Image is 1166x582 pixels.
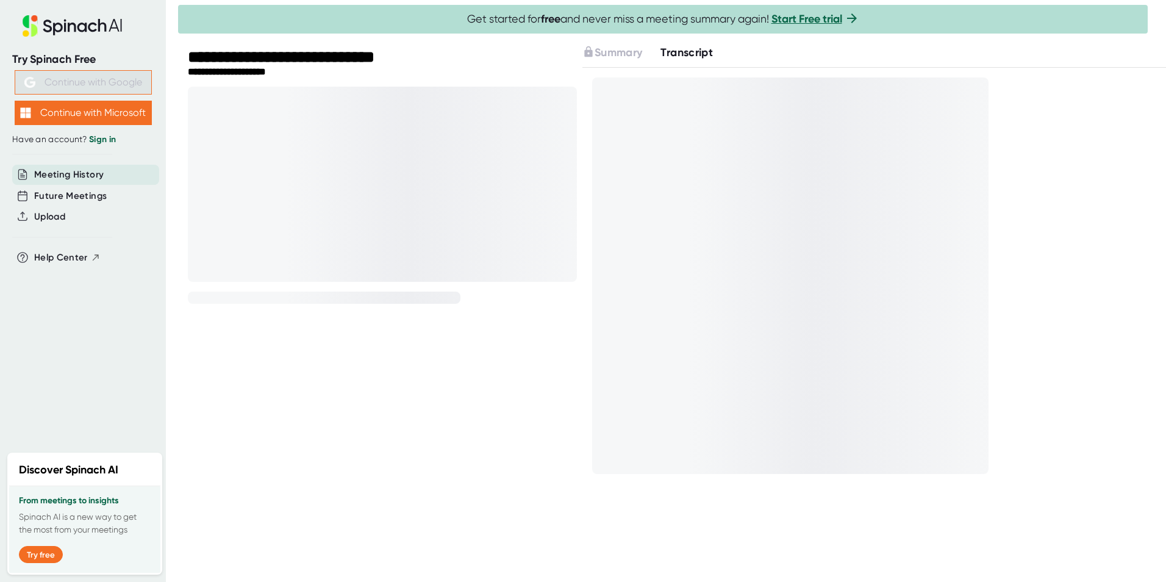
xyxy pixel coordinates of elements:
[15,101,152,125] button: Continue with Microsoft
[12,52,154,66] div: Try Spinach Free
[34,168,104,182] button: Meeting History
[660,45,713,61] button: Transcript
[582,45,660,61] div: Upgrade to access
[541,12,560,26] b: free
[19,511,151,536] p: Spinach AI is a new way to get the most from your meetings
[34,251,101,265] button: Help Center
[34,210,65,224] button: Upload
[467,12,859,26] span: Get started for and never miss a meeting summary again!
[24,77,35,88] img: Aehbyd4JwY73AAAAAElFTkSuQmCC
[15,70,152,95] button: Continue with Google
[19,546,63,563] button: Try free
[595,46,642,59] span: Summary
[34,189,107,203] button: Future Meetings
[34,251,88,265] span: Help Center
[12,134,154,145] div: Have an account?
[771,12,842,26] a: Start Free trial
[89,134,116,145] a: Sign in
[582,45,642,61] button: Summary
[660,46,713,59] span: Transcript
[19,462,118,478] h2: Discover Spinach AI
[19,496,151,506] h3: From meetings to insights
